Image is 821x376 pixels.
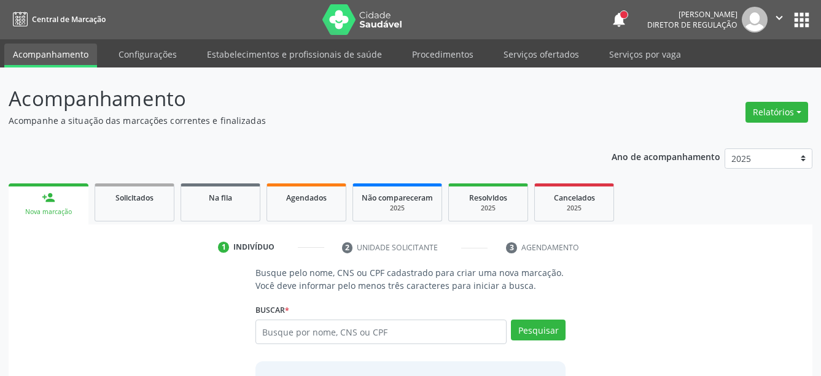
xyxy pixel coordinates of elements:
a: Serviços por vaga [601,44,690,65]
a: Estabelecimentos e profissionais de saúde [198,44,391,65]
span: Na fila [209,193,232,203]
button:  [768,7,791,33]
input: Busque por nome, CNS ou CPF [255,320,507,344]
div: 2025 [457,204,519,213]
div: [PERSON_NAME] [647,9,737,20]
div: person_add [42,191,55,204]
a: Configurações [110,44,185,65]
button: notifications [610,11,628,28]
div: 2025 [543,204,605,213]
div: Nova marcação [17,207,80,217]
a: Serviços ofertados [495,44,588,65]
a: Acompanhamento [4,44,97,67]
p: Acompanhe a situação das marcações correntes e finalizadas [9,114,571,127]
button: apps [791,9,812,31]
i:  [772,11,786,25]
span: Diretor de regulação [647,20,737,30]
img: img [742,7,768,33]
span: Agendados [286,193,327,203]
span: Solicitados [115,193,154,203]
span: Cancelados [554,193,595,203]
div: 1 [218,242,229,253]
span: Não compareceram [362,193,433,203]
button: Pesquisar [511,320,566,340]
button: Relatórios [745,102,808,123]
span: Central de Marcação [32,14,106,25]
a: Procedimentos [403,44,482,65]
a: Central de Marcação [9,9,106,29]
span: Resolvidos [469,193,507,203]
div: 2025 [362,204,433,213]
p: Busque pelo nome, CNS ou CPF cadastrado para criar uma nova marcação. Você deve informar pelo men... [255,266,566,292]
p: Acompanhamento [9,83,571,114]
div: Indivíduo [233,242,274,253]
p: Ano de acompanhamento [612,148,720,164]
label: Buscar [255,301,289,320]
